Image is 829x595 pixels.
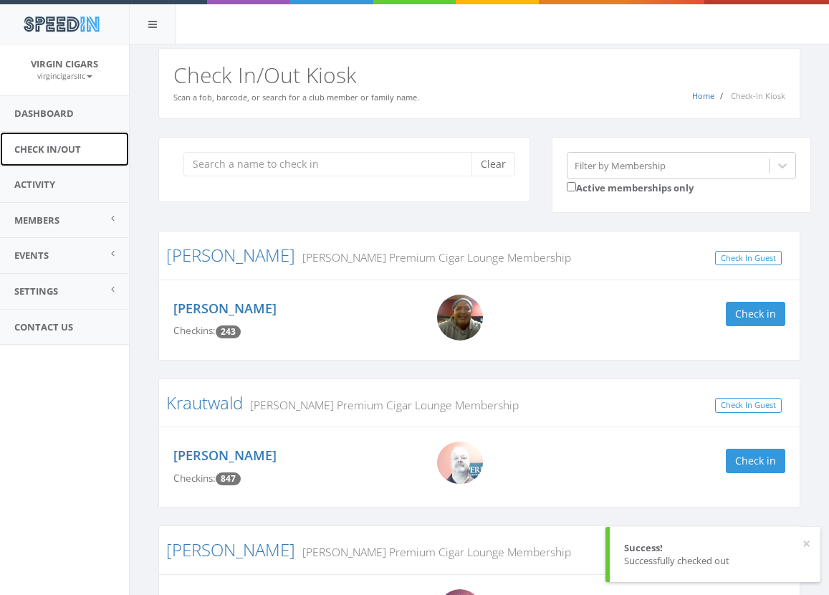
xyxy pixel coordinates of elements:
[37,71,92,81] small: virgincigarsllc
[31,57,98,70] span: Virgin Cigars
[802,537,810,551] button: ×
[471,152,515,176] button: Clear
[575,158,666,172] div: Filter by Membership
[624,541,806,555] div: Success!
[166,391,243,414] a: Krautwald
[173,472,216,485] span: Checkins:
[726,449,785,473] button: Check in
[295,249,571,265] small: [PERSON_NAME] Premium Cigar Lounge Membership
[624,554,806,568] div: Successfully checked out
[166,538,295,561] a: [PERSON_NAME]
[567,182,576,191] input: Active memberships only
[726,302,785,326] button: Check in
[173,324,216,337] span: Checkins:
[567,179,694,195] label: Active memberships only
[692,90,714,101] a: Home
[183,152,482,176] input: Search a name to check in
[216,472,241,485] span: Checkin count
[243,397,519,413] small: [PERSON_NAME] Premium Cigar Lounge Membership
[16,11,106,37] img: speedin_logo.png
[166,243,295,267] a: [PERSON_NAME]
[715,251,782,266] a: Check In Guest
[295,544,571,560] small: [PERSON_NAME] Premium Cigar Lounge Membership
[14,320,73,333] span: Contact Us
[14,285,58,297] span: Settings
[216,325,241,338] span: Checkin count
[14,249,49,262] span: Events
[715,398,782,413] a: Check In Guest
[173,447,277,464] a: [PERSON_NAME]
[173,300,277,317] a: [PERSON_NAME]
[173,92,419,103] small: Scan a fob, barcode, or search for a club member or family name.
[437,442,483,484] img: WIN_20200824_14_20_23_Pro.jpg
[14,214,59,227] span: Members
[173,63,785,87] h2: Check In/Out Kiosk
[37,69,92,82] a: virgincigarsllc
[437,295,483,341] img: Keith_Johnson.png
[731,90,785,101] span: Check-In Kiosk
